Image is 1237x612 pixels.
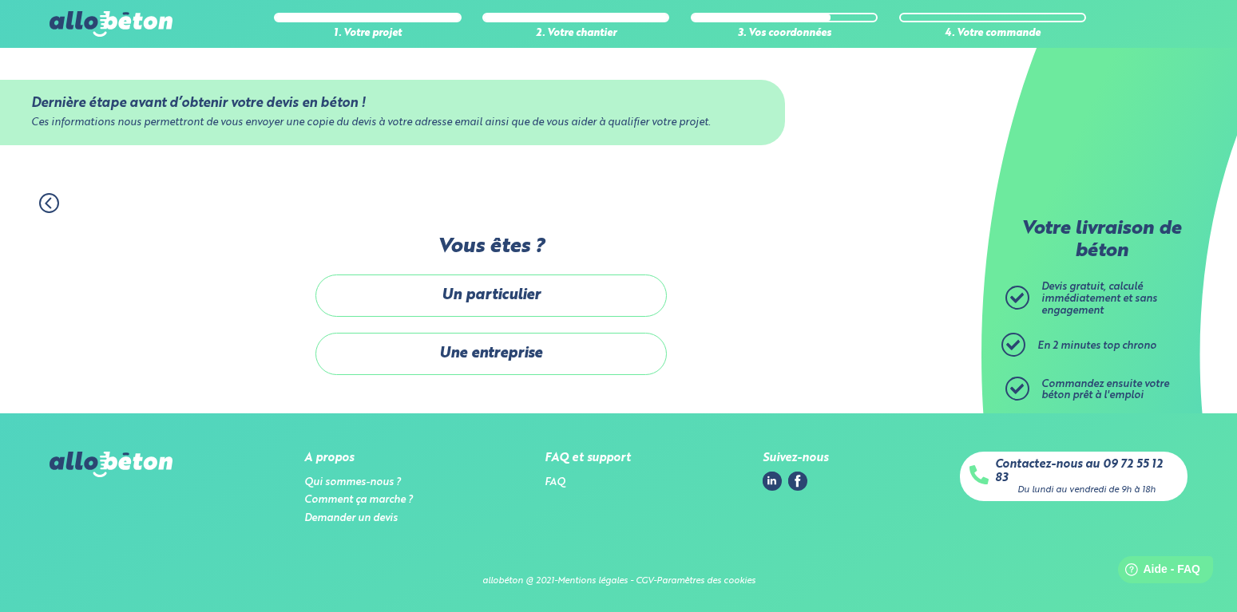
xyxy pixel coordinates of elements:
div: A propos [304,452,413,465]
div: Ces informations nous permettront de vous envoyer une copie du devis à votre adresse email ainsi ... [31,117,754,129]
a: Qui sommes-nous ? [304,477,401,488]
div: 2. Votre chantier [482,28,669,40]
div: Suivez-nous [763,452,828,465]
img: allobéton [50,452,172,477]
span: Devis gratuit, calculé immédiatement et sans engagement [1041,282,1157,315]
span: En 2 minutes top chrono [1037,341,1156,351]
iframe: Help widget launcher [1095,550,1219,594]
div: Dernière étape avant d’obtenir votre devis en béton ! [31,96,754,111]
div: 3. Vos coordonnées [691,28,878,40]
a: Comment ça marche ? [304,495,413,505]
label: Une entreprise [315,333,667,375]
a: Paramètres des cookies [656,576,755,586]
a: CGV [636,576,653,586]
label: Un particulier [315,274,667,317]
a: FAQ [545,477,565,488]
a: Demander un devis [304,513,398,523]
a: Mentions légales [557,576,628,586]
div: 1. Votre projet [274,28,461,40]
div: - [554,576,557,586]
div: - [653,576,656,586]
label: Vous êtes ? [315,235,667,259]
img: allobéton [50,11,172,37]
div: Du lundi au vendredi de 9h à 18h [1017,485,1156,496]
a: Contactez-nous au 09 72 55 12 83 [995,458,1178,484]
div: FAQ et support [545,452,631,465]
div: 4. Votre commande [899,28,1086,40]
p: Votre livraison de béton [1009,219,1193,263]
span: Commandez ensuite votre béton prêt à l'emploi [1041,379,1169,401]
span: - [630,576,633,586]
div: allobéton @ 2021 [482,576,554,586]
